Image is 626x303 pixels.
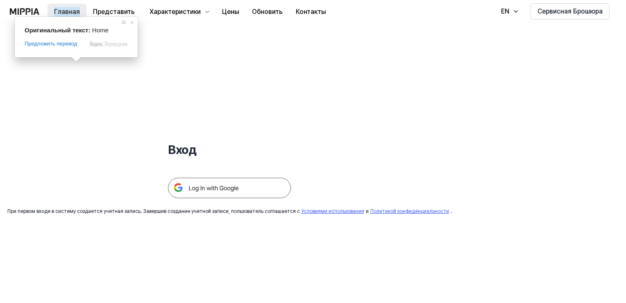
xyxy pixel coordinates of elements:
ya-tr-span: Характеристики [150,8,201,16]
ya-tr-span: . [451,208,452,214]
ya-tr-span: Цены [222,7,239,17]
ya-tr-span: При первом входе в систему создается учетная запись. Завершив создание учетной записи, пользовате... [7,208,300,214]
ya-tr-span: EN [501,7,509,15]
button: Цены [215,4,245,20]
button: Сервисная Брошюра [531,3,610,20]
ya-tr-span: Представить [93,7,135,17]
a: Политикой конфиденциальности [370,208,449,214]
span: Home [92,27,109,34]
button: Главная [48,4,86,20]
button: Характеристики [141,4,215,20]
img: Кнопка входа в Google [168,178,291,198]
span: Оригинальный текст: [25,27,91,34]
button: Представить [86,4,141,20]
a: Обновить [245,0,289,23]
ya-tr-span: Главная [54,7,80,17]
a: Условиями использования [302,208,364,214]
button: Обновить [245,4,289,20]
button: Контакты [289,4,332,20]
span: Предложить перевод [25,40,77,47]
button: EN [493,3,524,20]
ya-tr-span: Сервисная Брошюра [538,7,603,16]
ya-tr-span: Вход [168,142,196,157]
ya-tr-span: и [366,208,369,214]
img: логотип [10,8,39,15]
ya-tr-span: Обновить [252,7,283,17]
ya-tr-span: Контакты [296,7,326,17]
